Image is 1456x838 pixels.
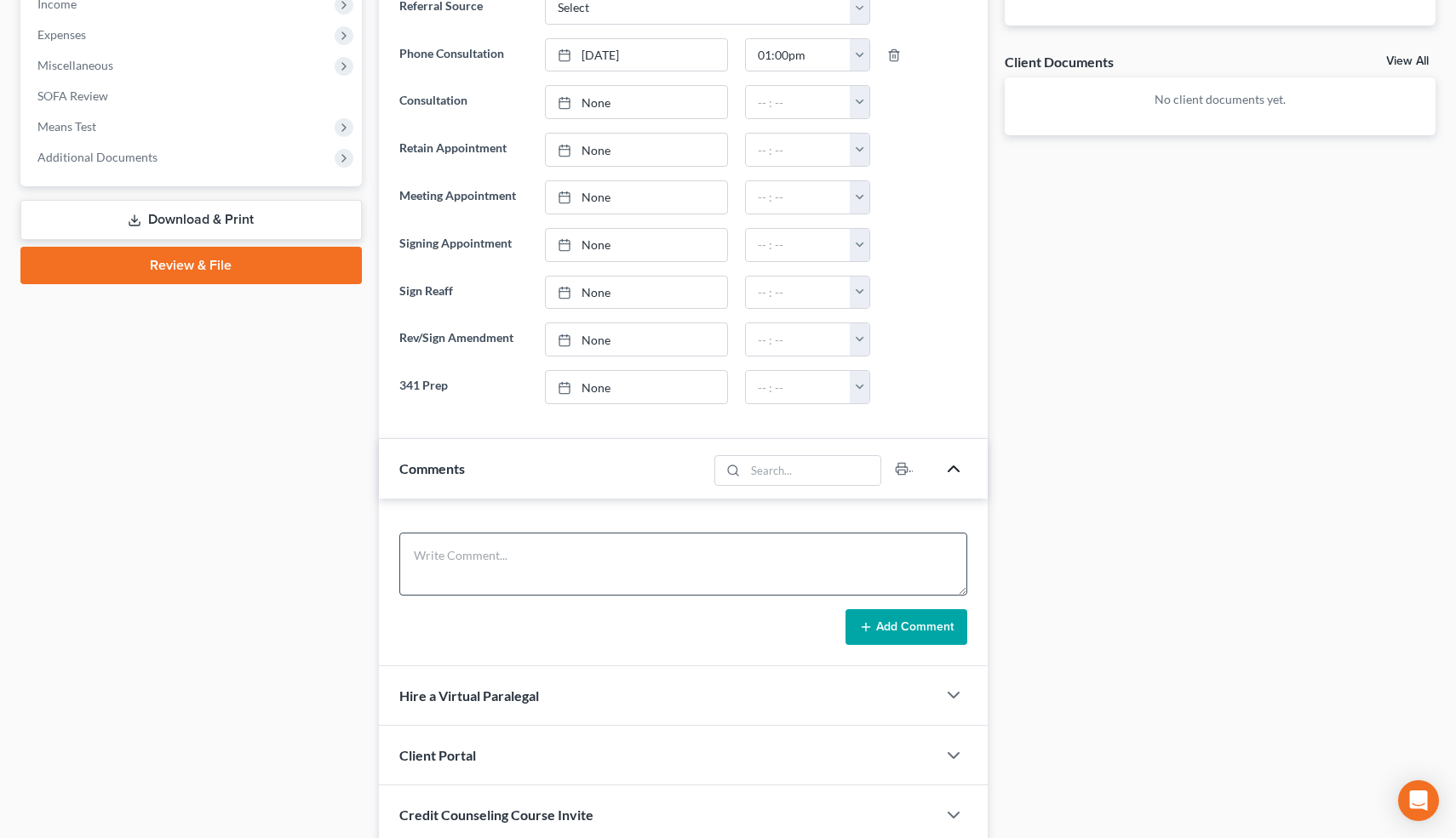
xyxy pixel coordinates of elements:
[746,229,851,261] input: -- : --
[399,687,539,704] span: Hire a Virtual Paralegal
[546,276,726,309] a: None
[399,747,476,763] span: Client Portal
[391,322,537,356] label: Rev/Sign Amendment
[746,86,851,118] input: -- : --
[1018,91,1422,108] p: No client documents yet.
[391,38,537,72] label: Phone Consultation
[20,200,362,240] a: Download & Print
[546,323,726,356] a: None
[846,609,967,645] button: Add Comment
[37,27,86,42] span: Expenses
[1398,780,1439,821] div: Open Intercom Messenger
[391,228,537,262] label: Signing Appointment
[546,229,726,261] a: None
[24,81,362,111] a: SOFA Review
[546,181,726,214] a: None
[37,119,96,134] span: Means Test
[37,150,158,164] span: Additional Documents
[746,181,851,214] input: -- : --
[391,85,537,119] label: Consultation
[1386,55,1429,67] a: View All
[746,134,851,166] input: -- : --
[37,88,108,103] span: SOFA Review
[391,370,537,404] label: 341 Prep
[37,58,113,72] span: Miscellaneous
[746,323,851,356] input: -- : --
[391,180,537,214] label: Meeting Appointment
[546,39,726,71] a: [DATE]
[546,86,726,118] a: None
[546,134,726,166] a: None
[1005,53,1114,71] div: Client Documents
[746,276,851,309] input: -- : --
[20,247,362,284] a: Review & File
[399,807,593,823] span: Credit Counseling Course Invite
[746,456,881,485] input: Search...
[746,371,851,403] input: -- : --
[746,39,851,71] input: -- : --
[399,460,465,476] span: Comments
[546,371,726,403] a: None
[391,133,537,167] label: Retain Appointment
[391,276,537,310] label: Sign Reaff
